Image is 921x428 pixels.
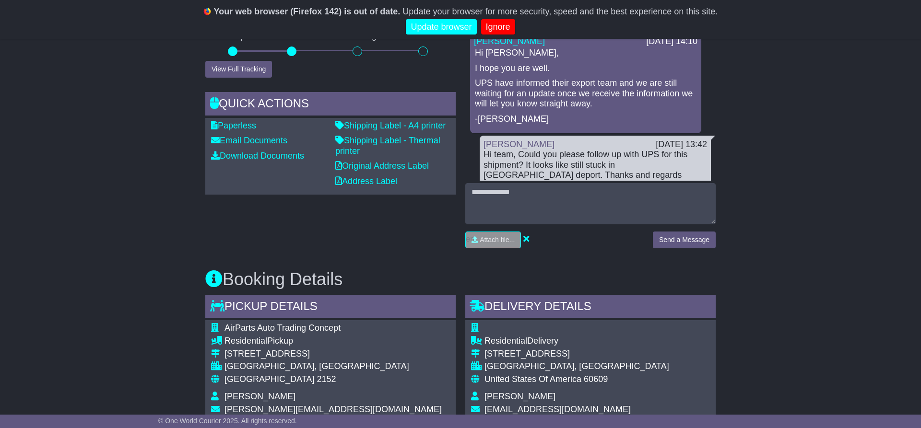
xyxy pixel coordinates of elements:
[475,114,697,125] p: -[PERSON_NAME]
[214,7,401,16] b: Your web browser (Firefox 142) is out of date.
[317,374,336,384] span: 2152
[484,150,707,191] div: Hi team, Could you please follow up with UPS for this shipment? It looks like still stuck in [GEO...
[402,7,718,16] span: Update your browser for more security, speed and the best experience on this site.
[335,121,446,130] a: Shipping Label - A4 printer
[484,374,581,384] span: United States Of America
[205,295,456,321] div: Pickup Details
[224,374,314,384] span: [GEOGRAPHIC_DATA]
[484,405,631,414] span: [EMAIL_ADDRESS][DOMAIN_NAME]
[656,139,707,150] div: [DATE] 13:42
[224,392,295,401] span: [PERSON_NAME]
[474,36,545,46] a: [PERSON_NAME]
[475,48,697,58] p: Hi [PERSON_NAME],
[224,361,450,372] div: [GEOGRAPHIC_DATA], [GEOGRAPHIC_DATA]
[335,176,397,186] a: Address Label
[335,136,440,156] a: Shipping Label - Thermal printer
[224,336,450,347] div: Pickup
[646,36,697,47] div: [DATE] 14:10
[224,405,442,414] span: [PERSON_NAME][EMAIL_ADDRESS][DOMAIN_NAME]
[158,417,297,425] span: © One World Courier 2025. All rights reserved.
[475,63,697,74] p: I hope you are well.
[584,374,608,384] span: 60609
[484,349,710,359] div: [STREET_ADDRESS]
[481,19,515,35] a: Ignore
[205,270,716,289] h3: Booking Details
[224,336,267,346] span: Residential
[484,392,555,401] span: [PERSON_NAME]
[475,78,697,109] p: UPS have informed their export team and we are still waiting for an update once we receive the in...
[484,139,555,149] a: [PERSON_NAME]
[211,136,287,145] a: Email Documents
[205,61,272,78] button: View Full Tracking
[653,231,716,248] button: Send a Message
[406,19,476,35] a: Update browser
[224,349,450,359] div: [STREET_ADDRESS]
[211,151,304,161] a: Download Documents
[205,92,456,118] div: Quick Actions
[335,161,429,171] a: Original Address Label
[224,323,341,333] span: AirParts Auto Trading Concept
[484,361,710,372] div: [GEOGRAPHIC_DATA], [GEOGRAPHIC_DATA]
[465,295,716,321] div: Delivery Details
[484,336,527,346] span: Residential
[484,336,710,347] div: Delivery
[211,121,256,130] a: Paperless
